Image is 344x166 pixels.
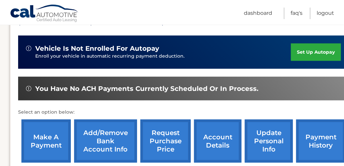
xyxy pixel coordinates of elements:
a: Logout [317,8,334,19]
p: Enroll your vehicle in automatic recurring payment deduction. [35,53,291,60]
span: You have no ACH payments currently scheduled or in process. [35,85,258,93]
a: FAQ's [291,8,302,19]
a: set up autopay [291,43,341,61]
img: alert-white.svg [26,86,31,91]
a: Add/Remove bank account info [74,120,137,163]
img: alert-white.svg [26,46,31,51]
a: request purchase price [140,120,191,163]
span: vehicle is not enrolled for autopay [35,44,159,53]
a: account details [194,120,242,163]
a: Dashboard [244,8,272,19]
a: update personal info [245,120,293,163]
a: make a payment [21,120,71,163]
a: Cal Automotive [10,4,79,23]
